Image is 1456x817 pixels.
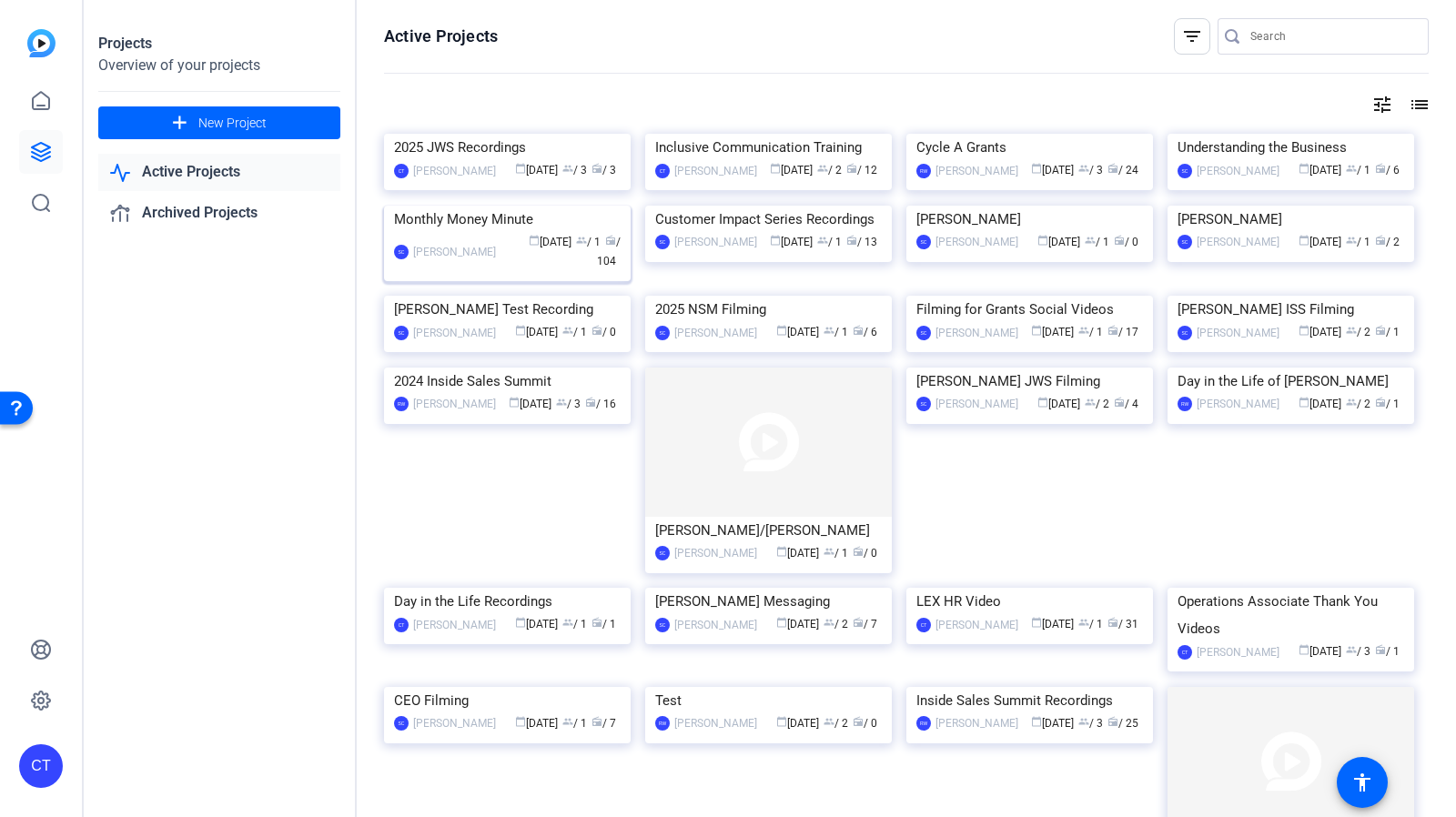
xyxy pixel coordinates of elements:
[1346,163,1357,174] span: group
[1178,296,1404,323] div: [PERSON_NAME] ISS Filming
[515,717,558,730] span: [DATE]
[591,618,616,630] span: / 1
[1346,326,1370,338] span: / 2
[817,236,842,248] span: / 1
[1078,618,1103,630] span: / 1
[556,398,581,410] span: / 3
[168,112,191,135] mat-icon: add
[1181,25,1203,47] mat-icon: filter_list
[1114,236,1138,248] span: / 0
[1031,618,1074,630] span: [DATE]
[655,134,882,161] div: Inclusive Communication Training
[27,29,56,57] img: blue-gradient.svg
[1299,325,1309,336] span: calendar_today
[846,235,857,246] span: radio
[413,324,496,342] div: [PERSON_NAME]
[853,547,877,560] span: / 0
[509,397,520,408] span: calendar_today
[1351,772,1373,793] mat-icon: accessibility
[1299,398,1341,410] span: [DATE]
[655,687,882,714] div: Test
[674,233,757,251] div: [PERSON_NAME]
[824,618,848,630] span: / 2
[655,206,882,233] div: Customer Impact Series Recordings
[1114,397,1125,408] span: radio
[846,163,857,174] span: radio
[770,163,781,174] span: calendar_today
[509,398,551,410] span: [DATE]
[1107,326,1138,338] span: / 17
[394,368,621,395] div: 2024 Inside Sales Summit
[916,368,1143,395] div: [PERSON_NAME] JWS Filming
[935,162,1018,180] div: [PERSON_NAME]
[1371,94,1393,116] mat-icon: tune
[1375,644,1386,655] span: radio
[515,164,558,177] span: [DATE]
[394,296,621,323] div: [PERSON_NAME] Test Recording
[935,616,1018,634] div: [PERSON_NAME]
[1178,397,1192,411] div: RW
[655,235,670,249] div: SC
[1375,164,1400,177] span: / 6
[1346,645,1370,658] span: / 3
[1197,162,1279,180] div: [PERSON_NAME]
[1031,326,1074,338] span: [DATE]
[916,326,931,340] div: SC
[1107,325,1118,336] span: radio
[853,546,864,557] span: radio
[1299,235,1309,246] span: calendar_today
[1085,235,1096,246] span: group
[1299,326,1341,338] span: [DATE]
[413,714,496,732] div: [PERSON_NAME]
[1031,325,1042,336] span: calendar_today
[1114,398,1138,410] span: / 4
[824,617,834,628] span: group
[1085,397,1096,408] span: group
[1107,716,1118,727] span: radio
[655,517,882,544] div: [PERSON_NAME]/[PERSON_NAME]
[776,546,787,557] span: calendar_today
[1037,398,1080,410] span: [DATE]
[824,326,848,338] span: / 1
[394,326,409,340] div: SC
[1178,326,1192,340] div: SC
[529,235,540,246] span: calendar_today
[674,714,757,732] div: [PERSON_NAME]
[1178,368,1404,395] div: Day in the Life of [PERSON_NAME]
[935,714,1018,732] div: [PERSON_NAME]
[846,164,877,177] span: / 12
[776,618,819,630] span: [DATE]
[1197,643,1279,661] div: [PERSON_NAME]
[98,106,340,139] button: New Project
[770,164,813,177] span: [DATE]
[853,325,864,336] span: radio
[394,206,621,233] div: Monthly Money Minute
[674,162,757,180] div: [PERSON_NAME]
[770,235,781,246] span: calendar_today
[824,716,834,727] span: group
[394,164,409,178] div: CT
[1114,235,1125,246] span: radio
[515,163,526,174] span: calendar_today
[529,236,571,248] span: [DATE]
[853,326,877,338] span: / 6
[515,326,558,338] span: [DATE]
[1375,163,1386,174] span: radio
[591,716,602,727] span: radio
[1346,236,1370,248] span: / 1
[1107,164,1138,177] span: / 24
[1178,235,1192,249] div: SC
[1407,94,1429,116] mat-icon: list
[1178,164,1192,178] div: SC
[916,716,931,731] div: RW
[562,325,573,336] span: group
[394,687,621,714] div: CEO Filming
[585,398,616,410] span: / 16
[916,206,1143,233] div: [PERSON_NAME]
[1037,397,1048,408] span: calendar_today
[1346,398,1370,410] span: / 2
[1346,397,1357,408] span: group
[853,618,877,630] span: / 7
[1375,325,1386,336] span: radio
[1346,644,1357,655] span: group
